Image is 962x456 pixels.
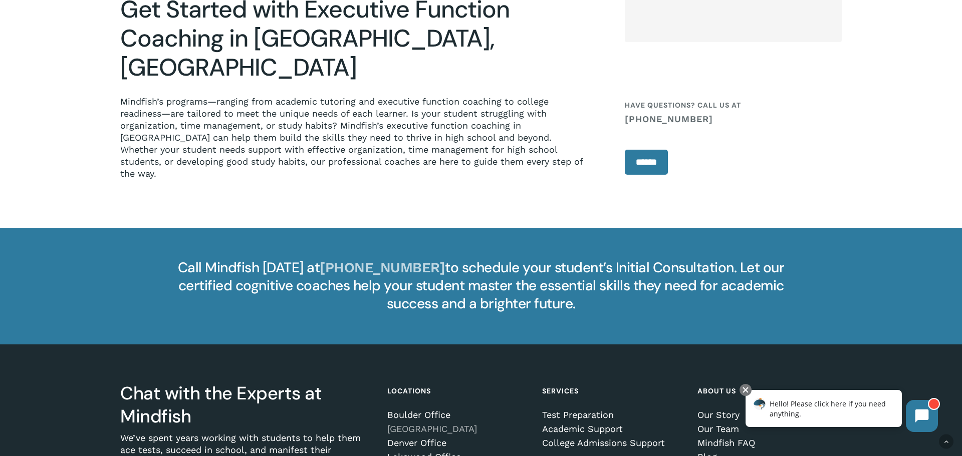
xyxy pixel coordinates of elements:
[542,382,683,400] h4: Services
[697,424,838,434] a: Our Team
[542,410,683,420] a: Test Preparation
[625,114,713,124] strong: [PHONE_NUMBER]
[387,438,528,448] a: Denver Office
[387,382,528,400] h4: Locations
[320,259,445,276] a: [PHONE_NUMBER]
[152,259,811,313] h4: Call Mindfish [DATE] at to schedule your student’s Initial Consultation. Let our certified cognit...
[625,114,842,124] a: [PHONE_NUMBER]
[697,438,838,448] a: Mindfish FAQ
[697,382,838,400] h4: About Us
[625,53,777,92] iframe: reCAPTCHA
[120,96,589,180] p: Mindfish’s programs—ranging from academic tutoring and executive function coaching to college rea...
[542,438,683,448] a: College Admissions Support
[387,410,528,420] a: Boulder Office
[697,410,838,420] a: Our Story
[387,424,528,434] a: [GEOGRAPHIC_DATA]
[120,382,373,428] h3: Chat with the Experts at Mindfish
[735,382,948,442] iframe: Chatbot
[542,424,683,434] a: Academic Support
[625,96,842,124] h4: Have questions? Call us at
